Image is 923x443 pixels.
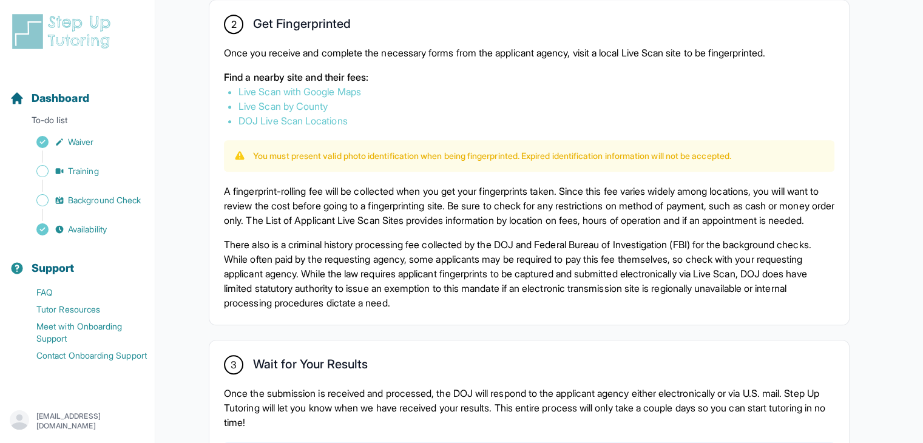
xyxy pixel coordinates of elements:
[68,194,141,206] span: Background Check
[5,114,150,131] p: To-do list
[5,70,150,112] button: Dashboard
[231,17,236,32] span: 2
[10,284,155,301] a: FAQ
[68,223,107,235] span: Availability
[32,260,75,277] span: Support
[238,115,348,127] a: DOJ Live Scan Locations
[10,192,155,209] a: Background Check
[224,70,834,84] p: Find a nearby site and their fees:
[10,134,155,150] a: Waiver
[36,411,145,431] p: [EMAIL_ADDRESS][DOMAIN_NAME]
[10,347,155,364] a: Contact Onboarding Support
[224,386,834,430] p: Once the submission is received and processed, the DOJ will respond to the applicant agency eithe...
[238,86,361,98] a: Live Scan with Google Maps
[68,136,93,148] span: Waiver
[10,12,118,51] img: logo
[231,357,237,372] span: 3
[32,90,89,107] span: Dashboard
[5,240,150,282] button: Support
[253,16,351,36] h2: Get Fingerprinted
[10,301,155,318] a: Tutor Resources
[224,184,834,228] p: A fingerprint-rolling fee will be collected when you get your fingerprints taken. Since this fee ...
[68,165,99,177] span: Training
[10,90,89,107] a: Dashboard
[253,357,368,376] h2: Wait for Your Results
[253,150,731,162] p: You must present valid photo identification when being fingerprinted. Expired identification info...
[10,221,155,238] a: Availability
[10,410,145,432] button: [EMAIL_ADDRESS][DOMAIN_NAME]
[238,100,328,112] a: Live Scan by County
[10,163,155,180] a: Training
[224,237,834,310] p: There also is a criminal history processing fee collected by the DOJ and Federal Bureau of Invest...
[224,46,834,60] p: Once you receive and complete the necessary forms from the applicant agency, visit a local Live S...
[10,318,155,347] a: Meet with Onboarding Support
